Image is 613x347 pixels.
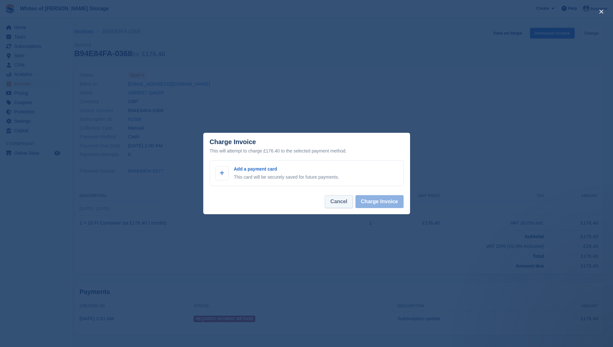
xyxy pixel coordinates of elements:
a: Add a payment card This card will be securely saved for future payments. [210,160,404,186]
p: This card will be securely saved for future payments. [234,174,339,181]
button: close [596,6,607,17]
button: Charge Invoice [355,195,404,208]
p: Add a payment card [234,166,339,173]
div: This will attempt to charge £176.40 to the selected payment method. [210,147,404,155]
button: Cancel [325,195,353,208]
div: Charge Invoice [210,138,404,155]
